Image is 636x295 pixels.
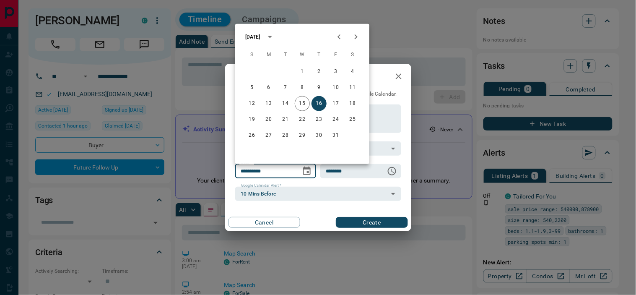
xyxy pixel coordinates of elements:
[328,112,343,127] button: 24
[261,80,276,95] button: 6
[299,163,315,180] button: Choose date, selected date is Oct 16, 2025
[228,217,300,228] button: Cancel
[295,47,310,63] span: Wednesday
[241,183,281,188] label: Google Calendar Alert
[348,29,364,45] button: Next month
[278,112,293,127] button: 21
[312,112,327,127] button: 23
[328,128,343,143] button: 31
[261,112,276,127] button: 20
[312,47,327,63] span: Thursday
[384,163,400,180] button: Choose time, selected time is 6:00 AM
[345,64,360,79] button: 4
[278,128,293,143] button: 28
[263,30,277,44] button: calendar view is open, switch to year view
[261,96,276,111] button: 13
[312,96,327,111] button: 16
[225,64,282,91] h2: New Task
[345,47,360,63] span: Saturday
[312,64,327,79] button: 2
[244,112,260,127] button: 19
[345,80,360,95] button: 11
[326,160,337,166] label: Time
[328,64,343,79] button: 3
[295,112,310,127] button: 22
[295,128,310,143] button: 29
[328,47,343,63] span: Friday
[312,128,327,143] button: 30
[345,112,360,127] button: 25
[328,80,343,95] button: 10
[328,96,343,111] button: 17
[261,128,276,143] button: 27
[261,47,276,63] span: Monday
[345,96,360,111] button: 18
[278,96,293,111] button: 14
[244,47,260,63] span: Sunday
[312,80,327,95] button: 9
[278,80,293,95] button: 7
[244,128,260,143] button: 26
[245,33,260,41] div: [DATE]
[241,160,252,166] label: Date
[244,80,260,95] button: 5
[295,64,310,79] button: 1
[295,96,310,111] button: 15
[278,47,293,63] span: Tuesday
[244,96,260,111] button: 12
[331,29,348,45] button: Previous month
[336,217,408,228] button: Create
[235,187,401,201] div: 10 Mins Before
[295,80,310,95] button: 8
